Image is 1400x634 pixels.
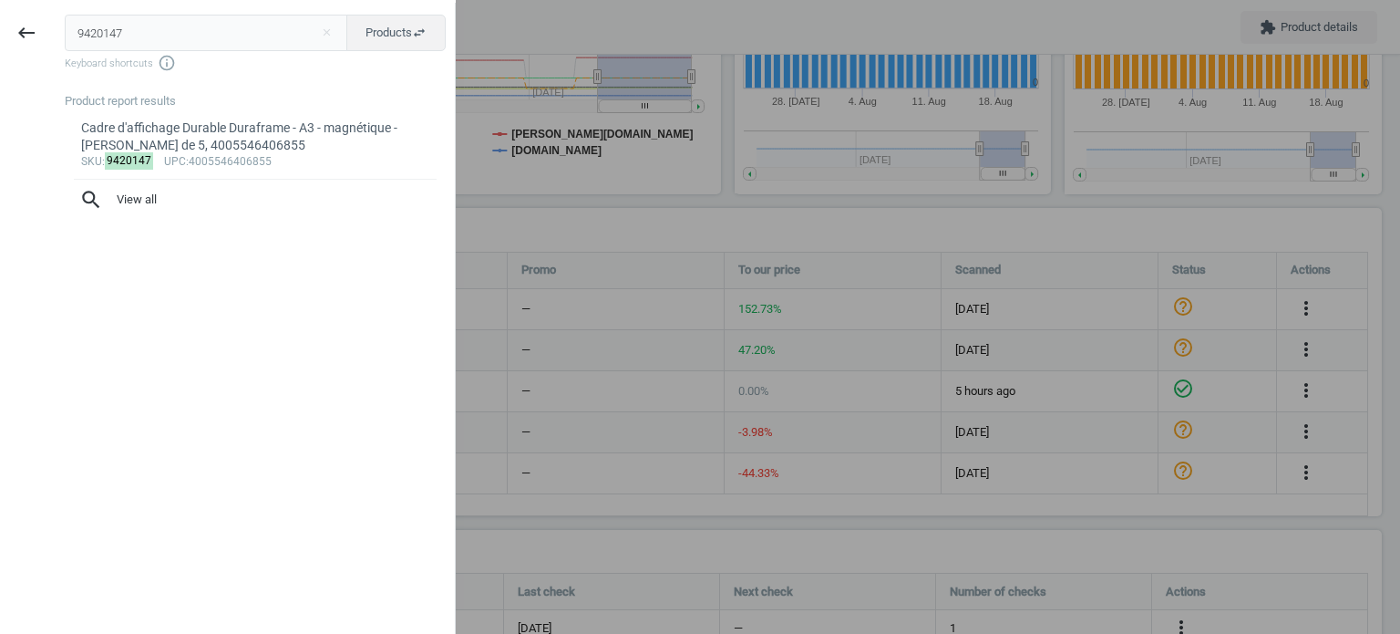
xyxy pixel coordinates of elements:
[65,93,455,109] div: Product report results
[81,155,430,170] div: : :4005546406855
[15,22,37,44] i: keyboard_backspace
[65,180,446,220] button: searchView all
[79,188,431,212] span: View all
[81,120,430,155] div: Cadre d'affichage Durable Duraframe - A3 - magnétique - [PERSON_NAME] de 5, 4005546406855
[81,155,102,168] span: sku
[365,25,427,41] span: Products
[79,188,103,212] i: search
[65,15,348,51] input: Enter the SKU or product name
[65,54,446,72] span: Keyboard shortcuts
[158,54,176,72] i: info_outline
[346,15,446,51] button: Productsswap_horiz
[105,152,154,170] mark: 9420147
[164,155,186,168] span: upc
[5,12,47,55] button: keyboard_backspace
[412,26,427,40] i: swap_horiz
[313,25,340,41] button: Close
